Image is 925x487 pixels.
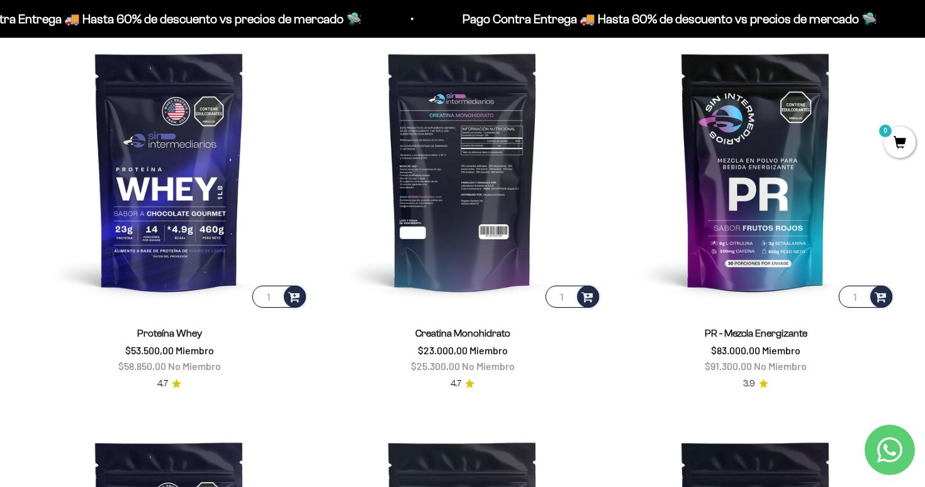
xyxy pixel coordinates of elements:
a: PR - Mezcla Energizante [705,328,807,339]
mark: 0 [878,123,893,138]
span: $58.850,00 [118,360,166,372]
span: No Miembro [168,360,221,372]
span: 4.7 [451,377,461,391]
img: Creatina Monohidrato [323,32,602,310]
span: 3.9 [743,377,755,391]
span: Miembro [469,344,508,356]
span: $23.000,00 [418,344,468,356]
a: 0 [884,137,916,150]
span: No Miembro [754,360,807,372]
a: 3.93.9 de 5.0 estrellas [743,377,768,391]
span: Miembro [762,344,800,356]
span: No Miembro [462,360,515,372]
span: Miembro [176,344,214,356]
span: $53.500,00 [125,344,174,356]
span: 4.7 [157,377,168,391]
a: Proteína Whey [137,328,202,339]
a: 4.74.7 de 5.0 estrellas [451,377,474,391]
span: $83.000,00 [711,344,760,356]
a: 4.74.7 de 5.0 estrellas [157,377,181,391]
span: $91.300,00 [705,360,752,372]
span: $25.300,00 [411,360,460,372]
p: Pago Contra Entrega 🚚 Hasta 60% de descuento vs precios de mercado 🛸 [462,9,877,29]
a: Creatina Monohidrato [415,328,510,339]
